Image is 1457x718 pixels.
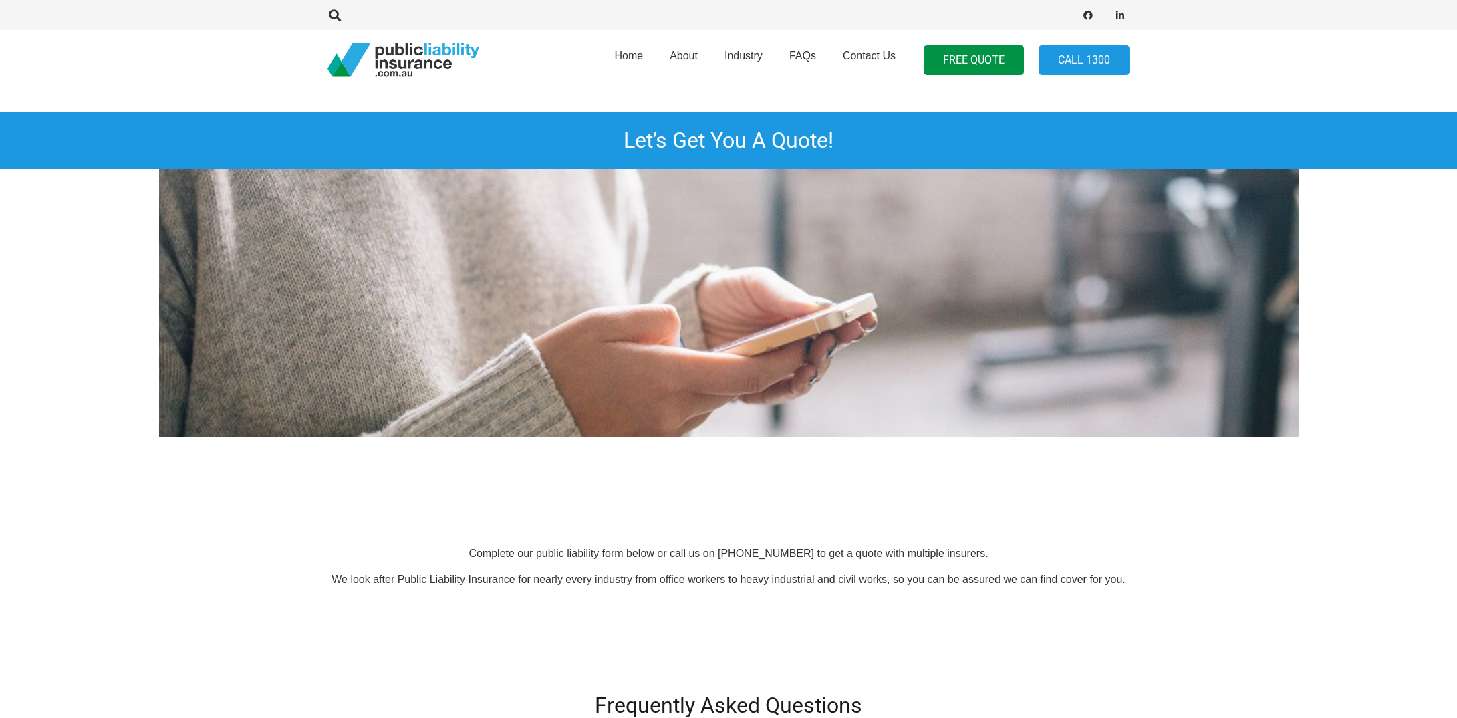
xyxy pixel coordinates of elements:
[711,26,776,94] a: Industry
[656,26,711,94] a: About
[601,26,656,94] a: Home
[327,693,1130,718] h2: Frequently Asked Questions
[1039,45,1130,76] a: Call 1300
[321,9,348,21] a: Search
[1079,6,1097,25] a: Facebook
[327,546,1130,561] p: Complete our public liability form below or call us on [PHONE_NUMBER] to get a quote with multipl...
[614,50,643,62] span: Home
[670,50,698,62] span: About
[1234,437,1301,503] img: cgu
[724,50,763,62] span: Industry
[749,437,815,503] img: lloyds
[991,437,1058,503] img: zurich
[1111,6,1130,25] a: LinkedIn
[843,50,896,62] span: Contact Us
[159,169,1299,437] img: Public liability insurance quote
[327,572,1130,587] p: We look after Public Liability Insurance for nearly every industry from office workers to heavy i...
[924,45,1024,76] a: FREE QUOTE
[776,26,829,94] a: FAQs
[829,26,909,94] a: Contact Us
[263,437,329,503] img: Vero
[789,50,816,62] span: FAQs
[327,43,479,77] a: pli_logotransparent
[20,437,87,503] img: protecsure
